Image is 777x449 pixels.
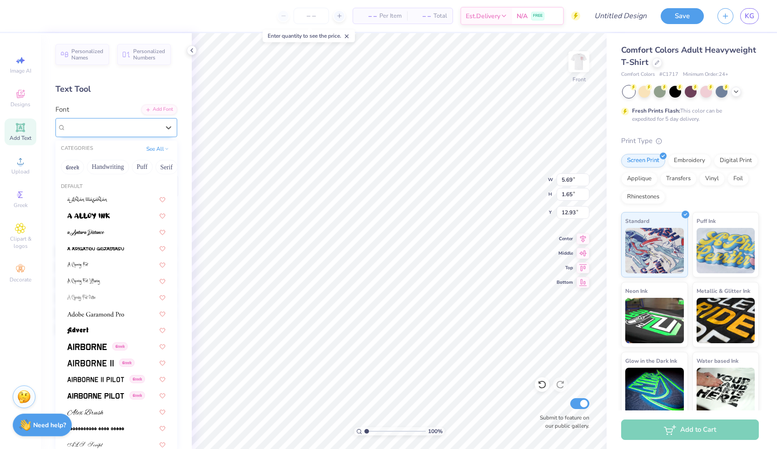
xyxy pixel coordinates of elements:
[632,107,744,123] div: This color can be expedited for 5 day delivery.
[697,368,755,413] img: Water based Ink
[67,327,89,334] img: Advert
[67,295,95,301] img: A Charming Font Outline
[132,160,153,174] button: Puff
[727,172,749,186] div: Foil
[625,286,647,296] span: Neon Ink
[10,101,30,108] span: Designs
[573,75,586,84] div: Front
[67,246,124,252] img: a Arigatou Gozaimasu
[683,71,728,79] span: Minimum Order: 24 +
[428,427,443,435] span: 100 %
[697,356,738,365] span: Water based Ink
[87,160,129,174] button: Handwriting
[714,154,758,168] div: Digital Print
[466,11,500,21] span: Est. Delivery
[533,13,543,19] span: FREE
[557,265,573,271] span: Top
[55,104,69,115] label: Font
[632,107,680,114] strong: Fresh Prints Flash:
[697,286,750,296] span: Metallic & Glitter Ink
[67,409,104,415] img: Alex Brush
[557,279,573,286] span: Bottom
[119,359,134,367] span: Greek
[67,376,124,383] img: Airborne II Pilot
[263,30,355,42] div: Enter quantity to see the price.
[699,172,725,186] div: Vinyl
[621,172,657,186] div: Applique
[661,8,704,24] button: Save
[67,393,124,399] img: Airborne Pilot
[61,160,84,174] button: Greek
[141,104,177,115] div: Add Font
[155,160,178,174] button: Serif
[10,134,31,142] span: Add Text
[359,11,377,21] span: – –
[570,53,588,71] img: Front
[697,216,716,226] span: Puff Ink
[61,145,93,153] div: CATEGORIES
[10,276,31,283] span: Decorate
[67,311,124,317] img: Adobe Garamond Pro
[740,8,759,24] a: KG
[745,11,754,21] span: KG
[621,190,665,204] div: Rhinestones
[625,298,684,343] img: Neon Ink
[67,278,100,285] img: A Charming Font Leftleaning
[129,375,145,383] span: Greek
[625,228,684,273] img: Standard
[557,250,573,257] span: Middle
[535,414,589,430] label: Submit to feature on our public gallery.
[659,71,678,79] span: # C1717
[413,11,431,21] span: – –
[67,360,114,366] img: Airborne II
[621,71,655,79] span: Comfort Colors
[517,11,528,21] span: N/A
[129,391,145,400] span: Greek
[621,44,756,68] span: Comfort Colors Adult Heavyweight T-Shirt
[379,11,402,21] span: Per Item
[660,172,697,186] div: Transfers
[697,228,755,273] img: Puff Ink
[625,356,677,365] span: Glow in the Dark Ink
[14,202,28,209] span: Greek
[621,136,759,146] div: Print Type
[294,8,329,24] input: – –
[11,168,30,175] span: Upload
[668,154,711,168] div: Embroidery
[67,197,108,203] img: a Ahlan Wasahlan
[33,421,66,429] strong: Need help?
[621,154,665,168] div: Screen Print
[112,342,128,350] span: Greek
[144,144,172,153] button: See All
[5,235,36,250] span: Clipart & logos
[133,48,165,61] span: Personalized Numbers
[55,83,177,95] div: Text Tool
[55,183,177,191] div: Default
[587,7,654,25] input: Untitled Design
[557,236,573,242] span: Center
[625,368,684,413] img: Glow in the Dark Ink
[67,213,110,219] img: a Alloy Ink
[67,229,105,236] img: a Antara Distance
[10,67,31,74] span: Image AI
[67,442,103,448] img: ALS Script
[67,262,89,268] img: A Charming Font
[625,216,649,226] span: Standard
[67,344,107,350] img: Airborne
[71,48,104,61] span: Personalized Names
[433,11,447,21] span: Total
[697,298,755,343] img: Metallic & Glitter Ink
[67,425,124,432] img: AlphaShapes xmas balls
